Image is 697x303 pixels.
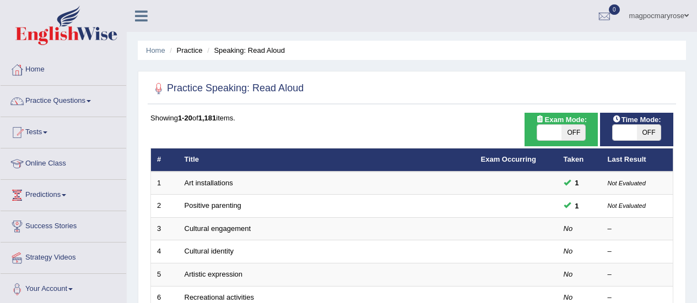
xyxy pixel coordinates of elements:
[185,247,234,255] a: Cultural identity
[608,269,667,280] div: –
[608,180,646,186] small: Not Evaluated
[564,247,573,255] em: No
[608,202,646,209] small: Not Evaluated
[1,180,126,207] a: Predictions
[561,125,586,140] span: OFF
[151,148,179,172] th: #
[185,270,242,278] a: Artistic expression
[151,263,179,287] td: 5
[198,114,217,122] b: 1,181
[1,86,126,113] a: Practice Questions
[608,246,667,257] div: –
[1,243,126,270] a: Strategy Videos
[1,54,126,82] a: Home
[637,125,661,140] span: OFF
[1,211,126,239] a: Success Stories
[1,274,126,301] a: Your Account
[564,293,573,301] em: No
[185,179,233,187] a: Art installations
[185,201,241,210] a: Positive parenting
[204,45,285,56] li: Speaking: Read Aloud
[1,117,126,145] a: Tests
[608,293,667,303] div: –
[179,148,475,172] th: Title
[608,114,666,125] span: Time Mode:
[564,270,573,278] em: No
[178,114,192,122] b: 1-20
[571,177,583,189] span: You can still take this question
[151,217,179,240] td: 3
[602,148,673,172] th: Last Result
[146,46,165,54] a: Home
[532,114,591,125] span: Exam Mode:
[608,224,667,234] div: –
[481,155,536,163] a: Exam Occurring
[525,113,598,146] div: Show exams occurring in exams
[1,148,126,176] a: Online Class
[167,45,202,56] li: Practice
[151,195,179,218] td: 2
[564,224,573,233] em: No
[609,4,620,15] span: 0
[151,172,179,195] td: 1
[150,113,673,123] div: Showing of items.
[185,224,251,233] a: Cultural engagement
[185,293,254,301] a: Recreational activities
[571,200,583,212] span: You can still take this question
[558,148,602,172] th: Taken
[151,240,179,263] td: 4
[150,80,304,97] h2: Practice Speaking: Read Aloud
